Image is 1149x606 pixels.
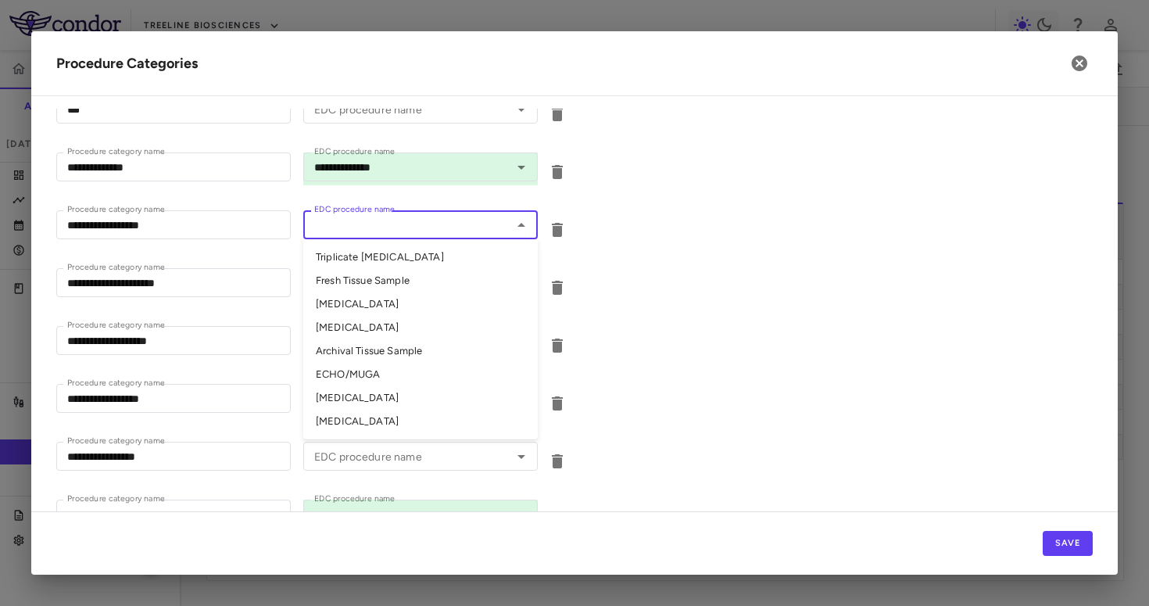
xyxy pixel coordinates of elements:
li: [MEDICAL_DATA] [303,410,538,433]
label: Procedure category name [67,261,165,274]
label: EDC procedure name [314,203,395,217]
label: EDC procedure name [314,493,395,506]
li: Archival Tissue Sample [303,339,538,363]
label: Procedure category name [67,435,165,448]
label: Procedure category name [67,203,165,217]
label: Procedure category name [67,319,165,332]
li: [MEDICAL_DATA] [303,316,538,339]
li: Triplicate [MEDICAL_DATA] [303,246,538,269]
li: ECHO/MUGA [303,363,538,386]
li: Fresh Tissue Sample [303,269,538,292]
button: Open [510,156,532,178]
button: Open [510,504,532,525]
button: Close [510,214,532,236]
div: Procedure Categories [56,53,198,74]
label: Procedure category name [67,377,165,390]
label: EDC procedure name [314,145,395,159]
li: [MEDICAL_DATA] [303,292,538,316]
label: Procedure category name [67,145,165,159]
button: Save [1043,531,1093,556]
button: Open [510,446,532,468]
button: Open [510,99,532,120]
li: [MEDICAL_DATA] [303,386,538,410]
label: Procedure category name [67,493,165,506]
